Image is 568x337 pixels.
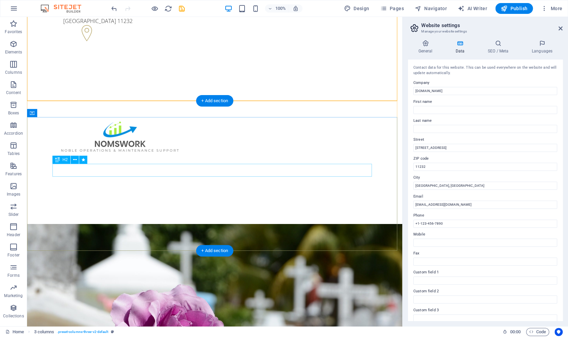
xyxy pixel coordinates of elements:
[164,4,172,13] button: reload
[4,131,23,136] p: Accordion
[196,95,233,107] div: + Add section
[265,4,289,13] button: 100%
[412,3,450,14] button: Navigator
[515,329,516,334] span: :
[538,3,565,14] button: More
[408,40,445,54] h4: General
[380,5,404,12] span: Pages
[503,328,521,336] h6: Session time
[495,3,533,14] button: Publish
[34,328,114,336] nav: breadcrumb
[39,4,90,13] img: Editor Logo
[5,70,22,75] p: Columns
[6,90,21,95] p: Content
[377,3,406,14] button: Pages
[110,4,118,13] button: undo
[8,110,19,116] p: Boxes
[7,151,20,156] p: Tables
[111,330,114,334] i: This element is a customizable preset
[341,3,372,14] button: Design
[413,136,557,144] label: Street
[413,268,557,276] label: Custom field 1
[413,174,557,182] label: City
[421,28,549,35] h3: Manage your website settings
[7,252,20,258] p: Footer
[413,79,557,87] label: Company
[4,293,23,298] p: Marketing
[3,313,24,319] p: Collections
[413,249,557,257] label: Fax
[5,171,22,177] p: Features
[63,158,68,162] span: H2
[413,211,557,220] label: Phone
[413,98,557,106] label: First name
[477,40,521,54] h4: SEO / Meta
[526,328,549,336] button: Code
[5,328,24,336] a: Click to cancel selection. Double-click to open Pages
[541,5,562,12] span: More
[413,117,557,125] label: Last name
[57,328,108,336] span: . preset-columns-three-v2-default
[413,306,557,314] label: Custom field 3
[554,328,563,336] button: Usercentrics
[7,232,20,238] p: Header
[413,155,557,163] label: ZIP code
[413,287,557,295] label: Custom field 2
[510,328,520,336] span: 00 00
[415,5,447,12] span: Navigator
[8,212,19,217] p: Slider
[275,4,286,13] h6: 100%
[413,230,557,239] label: Mobile
[178,4,186,13] button: save
[521,40,563,54] h4: Languages
[501,5,527,12] span: Publish
[421,22,563,28] h2: Website settings
[196,245,233,256] div: + Add section
[413,65,557,76] div: Contact data for this website. This can be used everywhere on the website and will update automat...
[413,193,557,201] label: Email
[5,29,22,35] p: Favorites
[529,328,546,336] span: Code
[445,40,477,54] h4: Data
[455,3,490,14] button: AI Writer
[7,192,21,197] p: Images
[458,5,487,12] span: AI Writer
[344,5,369,12] span: Design
[7,273,20,278] p: Forms
[5,49,22,55] p: Elements
[34,328,54,336] span: Click to select. Double-click to edit
[110,5,118,13] i: Undo: Change text (Ctrl+Z)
